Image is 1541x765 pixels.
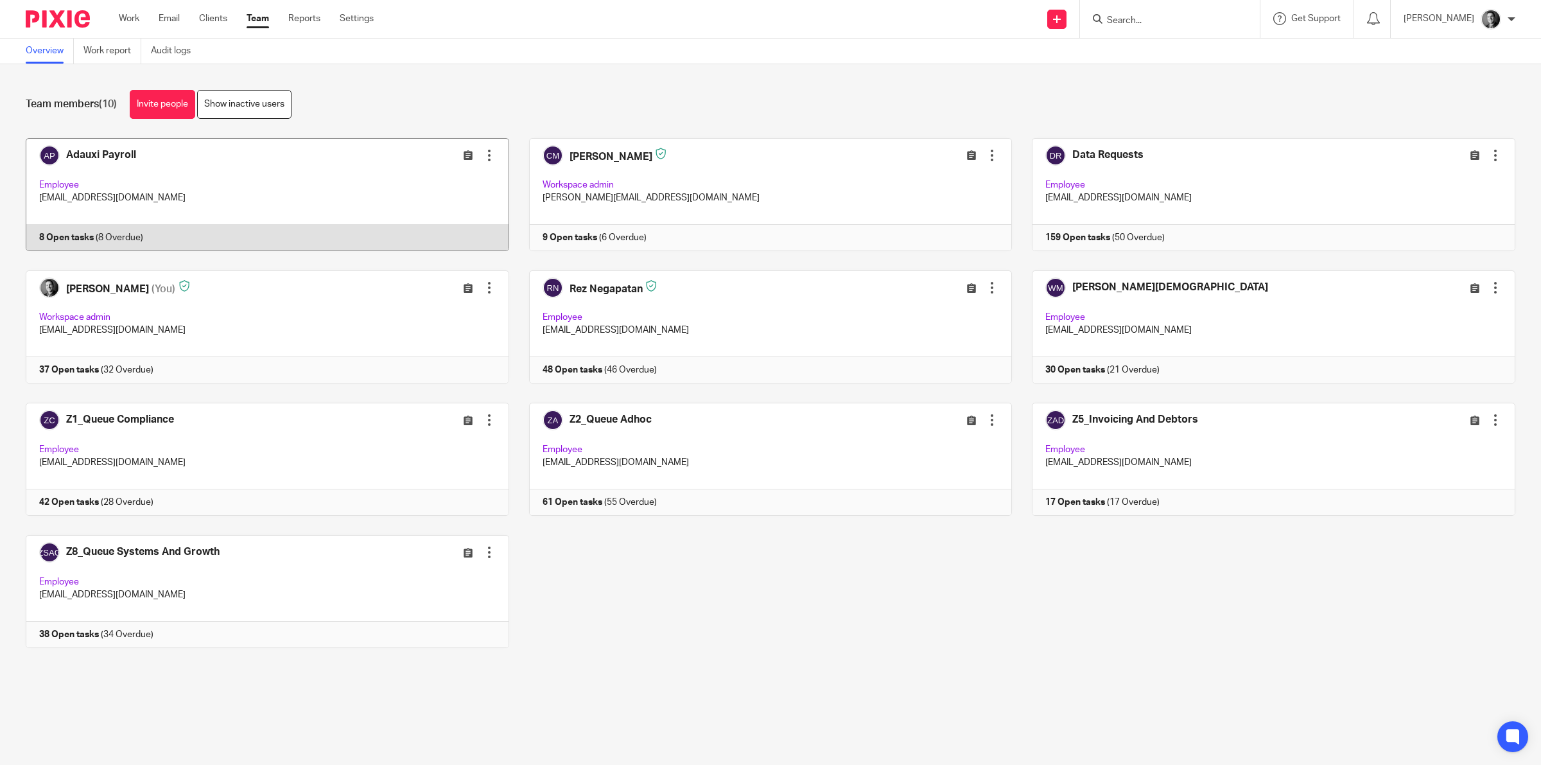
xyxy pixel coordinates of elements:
[130,90,195,119] a: Invite people
[199,12,227,25] a: Clients
[83,39,141,64] a: Work report
[1404,12,1474,25] p: [PERSON_NAME]
[340,12,374,25] a: Settings
[26,98,117,111] h1: Team members
[288,12,320,25] a: Reports
[1481,9,1501,30] img: DSC_9061-3.jpg
[1291,14,1341,23] span: Get Support
[1106,15,1221,27] input: Search
[197,90,292,119] a: Show inactive users
[99,99,117,109] span: (10)
[26,10,90,28] img: Pixie
[151,39,200,64] a: Audit logs
[159,12,180,25] a: Email
[247,12,269,25] a: Team
[119,12,139,25] a: Work
[26,39,74,64] a: Overview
